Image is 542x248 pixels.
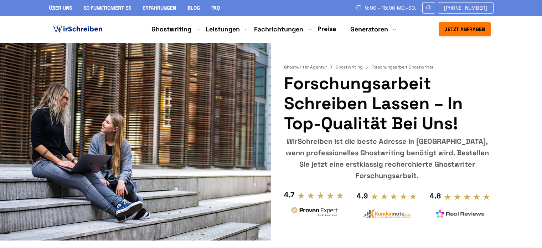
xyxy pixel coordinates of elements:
a: Fachrichtungen [254,25,303,34]
img: Email [425,5,432,11]
a: Generatoren [350,25,388,34]
div: 4.8 [430,190,441,202]
img: stars [444,193,490,201]
a: Über uns [49,5,72,11]
img: realreviews [436,209,484,218]
a: Ghostwriting [336,64,370,70]
a: Erfahrungen [143,5,176,11]
img: logo ghostwriter-österreich [52,24,104,35]
a: Preise [318,25,336,33]
div: 4.7 [284,189,294,201]
img: Schedule [356,5,362,10]
a: [PHONE_NUMBER] [438,2,494,14]
a: Leistungen [206,25,240,34]
div: 4.9 [357,190,368,202]
div: WirSchreiben ist die beste Adresse in [GEOGRAPHIC_DATA], wenn professionelles Ghostwriting benöti... [284,136,490,181]
a: So funktioniert es [83,5,131,11]
a: Blog [187,5,200,11]
button: Jetzt anfragen [439,22,491,36]
span: 9:00 - 18:00 Mo.-So. [365,5,417,11]
img: kundennote [363,209,411,218]
img: stars [297,192,344,199]
img: provenexpert [290,206,339,219]
span: [PHONE_NUMBER] [444,5,487,11]
a: Ghostwriter Agentur [284,64,334,70]
a: FAQ [211,5,220,11]
a: Ghostwriting [151,25,191,34]
h1: Forschungsarbeit schreiben lassen – in Top-Qualität bei uns! [284,74,490,133]
img: stars [371,193,417,201]
span: Forschungsarbeit Ghostwriter [371,64,434,70]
